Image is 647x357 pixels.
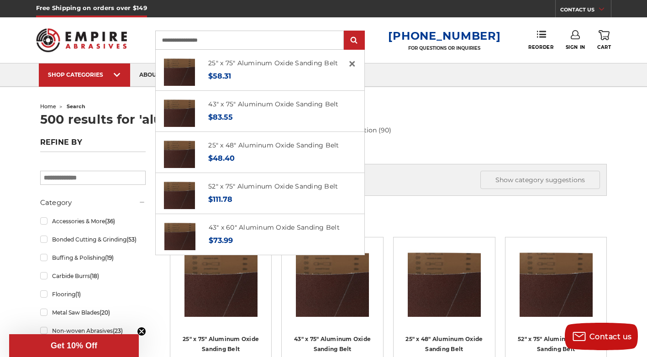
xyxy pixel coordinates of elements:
[208,195,232,204] span: $111.78
[164,219,195,250] img: 43" x 60" Aluminum Oxide Sanding Belt
[164,96,195,127] img: 43" x 75" Aluminum Oxide Sanding Belt
[512,244,600,332] a: 52" x 75" Aluminum Oxide Sanding Belt
[408,244,481,317] img: 25" x 48" Aluminum Oxide Sanding Belt
[113,327,123,334] span: (23)
[40,250,146,266] a: Buffing & Polishing
[164,178,195,209] img: 52" x 75" Aluminum Oxide Sanding Belt
[208,141,339,149] a: 25" x 48" Aluminum Oxide Sanding Belt
[40,304,146,320] a: Metal Saw Blades
[209,236,233,245] span: $73.99
[480,171,600,189] button: Show category suggestions
[208,72,231,80] span: $58.31
[400,244,489,332] a: 25" x 48" Aluminum Oxide Sanding Belt
[208,154,235,163] span: $48.40
[288,244,377,332] a: 43" x 75" Aluminum Oxide Sanding Belt
[184,244,258,317] img: 25" x 75" Aluminum Oxide Sanding Belt
[177,244,265,332] a: 25" x 75" Aluminum Oxide Sanding Belt
[130,63,178,87] a: about us
[560,5,611,17] a: CONTACT US
[126,236,137,243] span: (53)
[597,44,611,50] span: Cart
[294,336,371,353] a: 43" x 75" Aluminum Oxide Sanding Belt
[208,182,338,190] a: 52" x 75" Aluminum Oxide Sanding Belt
[164,137,195,168] img: 25" x 48" Aluminum Oxide Sanding Belt
[388,29,500,42] a: [PHONE_NUMBER]
[40,323,146,339] a: Non-woven Abrasives
[345,31,363,50] input: Submit
[40,138,146,152] h5: Refine by
[528,44,553,50] span: Reorder
[345,57,359,71] a: Close
[90,273,99,279] span: (18)
[105,218,115,225] span: (36)
[388,45,500,51] p: FOR QUESTIONS OR INQUIRIES
[183,336,259,353] a: 25" x 75" Aluminum Oxide Sanding Belt
[40,231,146,247] a: Bonded Cutting & Grinding
[40,197,146,208] h5: Category
[48,71,121,78] div: SHOP CATEGORIES
[208,59,338,67] a: 25" x 75" Aluminum Oxide Sanding Belt
[164,55,195,86] img: 25" x 75" Aluminum Oxide Sanding Belt
[67,103,85,110] span: search
[518,336,594,353] a: 52" x 75" Aluminum Oxide Sanding Belt
[520,244,593,317] img: 52" x 75" Aluminum Oxide Sanding Belt
[209,223,340,231] a: 43" x 60" Aluminum Oxide Sanding Belt
[40,286,146,302] a: Flooring
[137,327,146,336] button: Close teaser
[9,334,139,357] div: Get 10% OffClose teaser
[348,55,356,73] span: ×
[36,22,127,58] img: Empire Abrasives
[40,103,56,110] a: home
[51,341,97,350] span: Get 10% Off
[296,244,369,317] img: 43" x 75" Aluminum Oxide Sanding Belt
[208,100,338,108] a: 43" x 75" Aluminum Oxide Sanding Belt
[75,291,81,298] span: (1)
[40,113,607,126] h1: 500 results for 'aluminum oxide bag'
[105,254,114,261] span: (19)
[177,171,600,189] h5: Categories
[40,268,146,284] a: Carbide Burrs
[528,30,553,50] a: Reorder
[597,30,611,50] a: Cart
[40,213,146,229] a: Accessories & More
[566,44,585,50] span: Sign In
[208,113,233,121] span: $83.55
[589,332,632,341] span: Contact us
[565,323,638,350] button: Contact us
[405,336,483,353] a: 25" x 48" Aluminum Oxide Sanding Belt
[100,309,110,316] span: (20)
